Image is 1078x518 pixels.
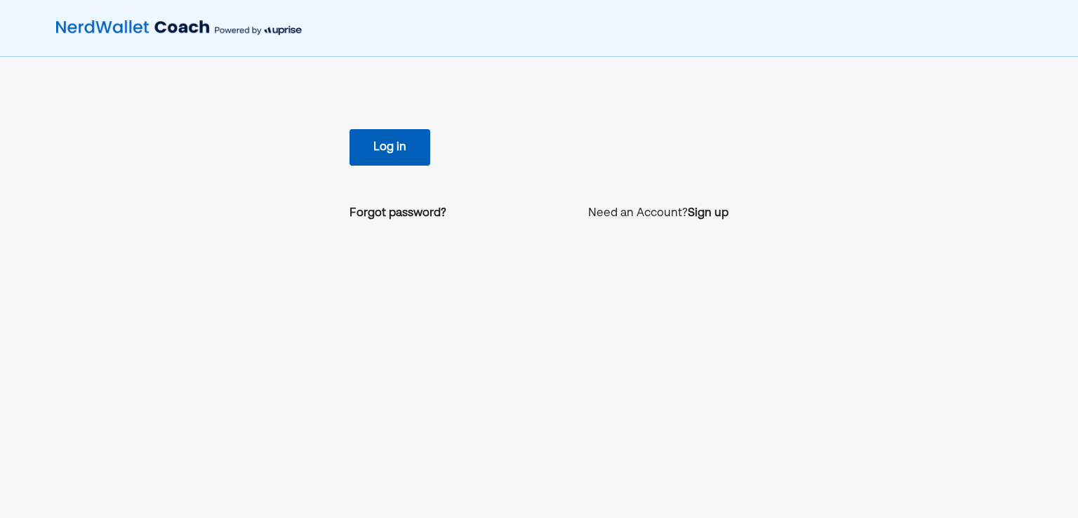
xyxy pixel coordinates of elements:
[688,205,728,222] a: Sign up
[588,205,728,222] p: Need an Account?
[350,205,446,222] a: Forgot password?
[350,129,430,166] button: Log in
